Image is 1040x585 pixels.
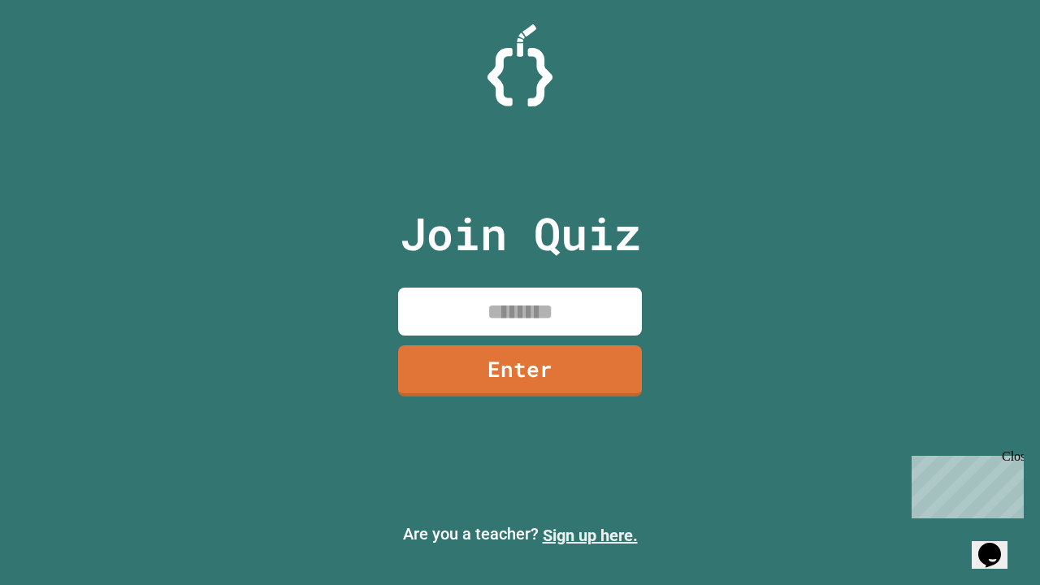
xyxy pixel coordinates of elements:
img: Logo.svg [487,24,552,106]
p: Join Quiz [400,200,641,267]
iframe: chat widget [972,520,1024,569]
iframe: chat widget [905,449,1024,518]
div: Chat with us now!Close [6,6,112,103]
a: Enter [398,345,642,396]
p: Are you a teacher? [13,522,1027,548]
a: Sign up here. [543,526,638,545]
